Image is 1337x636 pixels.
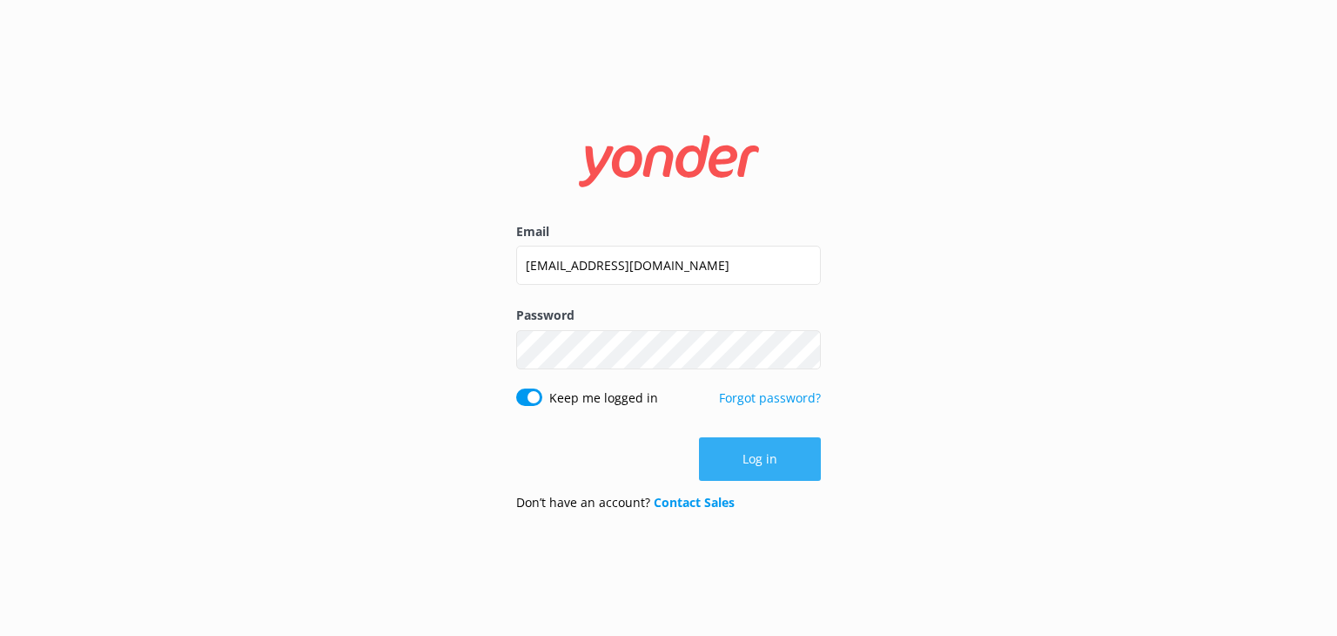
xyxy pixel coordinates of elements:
label: Email [516,222,821,241]
input: user@emailaddress.com [516,246,821,285]
p: Don’t have an account? [516,493,735,512]
label: Password [516,306,821,325]
button: Log in [699,437,821,481]
label: Keep me logged in [549,389,658,408]
a: Contact Sales [654,494,735,511]
a: Forgot password? [719,389,821,406]
button: Show password [786,332,821,367]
